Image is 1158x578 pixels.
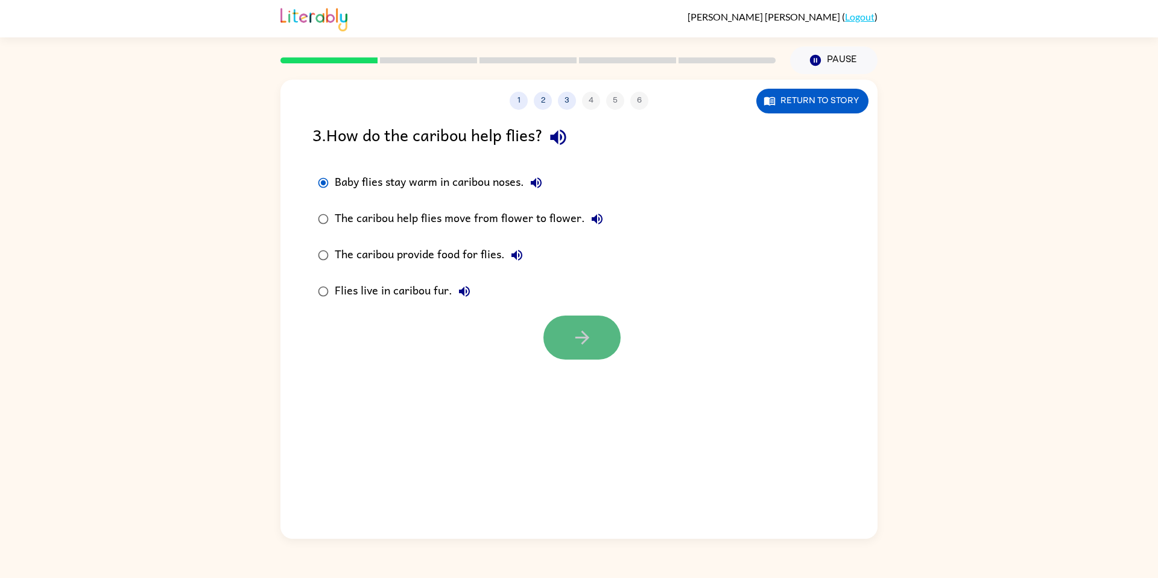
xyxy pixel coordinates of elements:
a: Logout [845,11,875,22]
button: Return to story [756,89,868,113]
div: The caribou help flies move from flower to flower. [335,207,609,231]
div: The caribou provide food for flies. [335,243,529,267]
span: [PERSON_NAME] [PERSON_NAME] [688,11,842,22]
div: Flies live in caribou fur. [335,279,476,303]
button: 1 [510,92,528,110]
button: The caribou provide food for flies. [505,243,529,267]
button: Flies live in caribou fur. [452,279,476,303]
button: Pause [790,46,878,74]
button: Baby flies stay warm in caribou noses. [524,171,548,195]
button: The caribou help flies move from flower to flower. [585,207,609,231]
img: Literably [280,5,347,31]
div: Baby flies stay warm in caribou noses. [335,171,548,195]
div: 3 . How do the caribou help flies? [312,122,846,153]
div: ( ) [688,11,878,22]
button: 2 [534,92,552,110]
button: 3 [558,92,576,110]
